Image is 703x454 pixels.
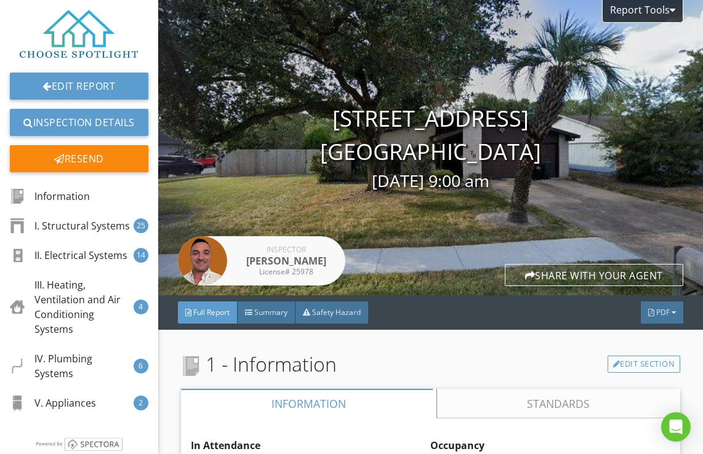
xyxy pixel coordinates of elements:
[10,73,148,100] a: Edit Report
[134,396,148,410] div: 2
[178,236,227,285] img: seri.jpg
[656,307,670,317] span: PDF
[158,102,703,194] div: [STREET_ADDRESS] [GEOGRAPHIC_DATA]
[237,268,335,276] div: License# 25978
[193,307,230,317] span: Full Report
[134,248,148,263] div: 14
[10,218,130,233] div: I. Structural Systems
[505,264,683,286] div: Share with your agent
[10,109,148,136] a: Inspection Details
[661,412,691,442] div: Open Intercom Messenger
[10,189,90,204] div: Information
[254,307,287,317] span: Summary
[134,359,148,373] div: 6
[608,356,681,373] a: Edit Section
[237,246,335,253] div: Inspector
[10,145,148,172] div: Resend
[237,253,335,268] div: [PERSON_NAME]
[436,389,680,418] a: Standards
[10,277,134,337] div: III. Heating, Ventilation and Air Conditioning Systems
[20,10,138,58] img: Choose_Spotlight_Logo%5B1%5D.png
[430,439,484,452] strong: Occupancy
[34,437,124,451] img: powered_by_spectora_2.png
[178,236,345,285] a: Inspector [PERSON_NAME] License# 25978
[181,349,337,379] span: 1 - Information
[10,248,127,263] div: II. Electrical Systems
[191,439,260,452] strong: In Attendance
[134,300,148,314] div: 4
[312,307,361,317] span: Safety Hazard
[10,396,96,410] div: V. Appliances
[10,351,134,381] div: IV. Plumbing Systems
[158,169,703,194] div: [DATE] 9:00 am
[134,218,148,233] div: 25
